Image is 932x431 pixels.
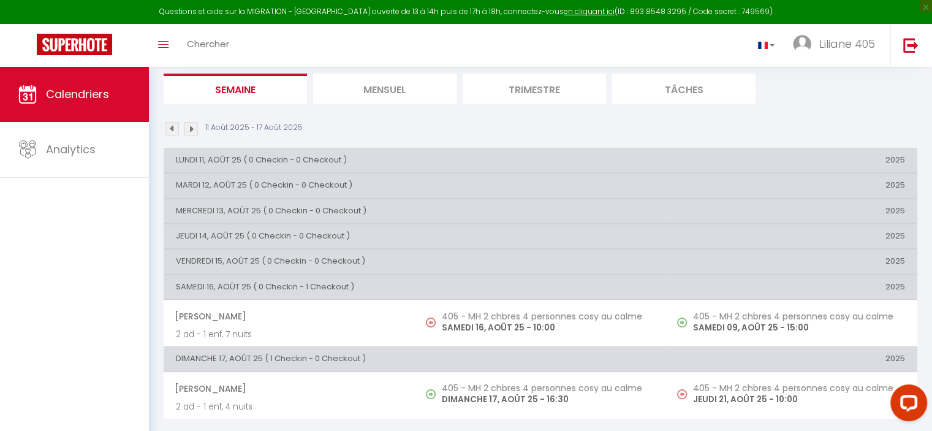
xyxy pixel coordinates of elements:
[666,199,917,223] th: 2025
[666,275,917,299] th: 2025
[442,393,654,406] p: DIMANCHE 17, AOÛT 25 - 16:30
[164,275,666,299] th: SAMEDI 16, AOÛT 25 ( 0 Checkin - 1 Checkout )
[666,250,917,274] th: 2025
[903,37,919,53] img: logout
[164,199,666,223] th: MERCREDI 13, AOÛT 25 ( 0 Checkin - 0 Checkout )
[175,377,403,400] span: [PERSON_NAME]
[666,224,917,248] th: 2025
[819,36,875,51] span: Liliane 405
[205,122,303,134] p: 11 Août 2025 - 17 Août 2025
[881,380,932,431] iframe: LiveChat chat widget
[46,142,96,157] span: Analytics
[164,74,307,104] li: Semaine
[693,321,905,334] p: SAMEDI 09, AOÛT 25 - 15:00
[187,37,229,50] span: Chercher
[793,35,811,53] img: ...
[693,383,905,393] h5: 405 - MH 2 chbres 4 personnes cosy au calme
[37,34,112,55] img: Super Booking
[176,400,403,413] p: 2 ad - 1 enf, 4 nuits
[666,148,917,172] th: 2025
[442,311,654,321] h5: 405 - MH 2 chbres 4 personnes cosy au calme
[666,174,917,198] th: 2025
[46,86,109,102] span: Calendriers
[784,24,890,67] a: ... Liliane 405
[564,6,615,17] a: en cliquant ici
[164,224,666,248] th: JEUDI 14, AOÛT 25 ( 0 Checkin - 0 Checkout )
[164,174,666,198] th: MARDI 12, AOÛT 25 ( 0 Checkin - 0 Checkout )
[164,250,666,274] th: VENDREDI 15, AOÛT 25 ( 0 Checkin - 0 Checkout )
[164,148,666,172] th: LUNDI 11, AOÛT 25 ( 0 Checkin - 0 Checkout )
[693,311,905,321] h5: 405 - MH 2 chbres 4 personnes cosy au calme
[426,318,436,327] img: NO IMAGE
[164,347,666,372] th: DIMANCHE 17, AOÛT 25 ( 1 Checkin - 0 Checkout )
[612,74,756,104] li: Tâches
[175,305,403,328] span: [PERSON_NAME]
[178,24,238,67] a: Chercher
[666,347,917,372] th: 2025
[677,318,687,327] img: NO IMAGE
[313,74,457,104] li: Mensuel
[693,393,905,406] p: JEUDI 21, AOÛT 25 - 10:00
[463,74,606,104] li: Trimestre
[442,383,654,393] h5: 405 - MH 2 chbres 4 personnes cosy au calme
[442,321,654,334] p: SAMEDI 16, AOÛT 25 - 10:00
[677,389,687,399] img: NO IMAGE
[176,328,403,341] p: 2 ad - 1 enf, 7 nuits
